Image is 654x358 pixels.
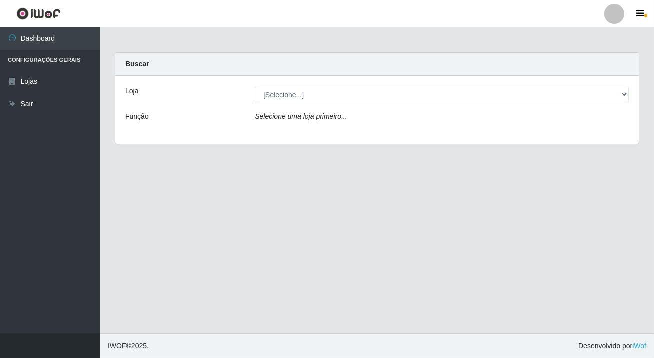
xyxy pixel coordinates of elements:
[108,341,149,351] span: © 2025 .
[578,341,646,351] span: Desenvolvido por
[125,86,138,96] label: Loja
[16,7,61,20] img: CoreUI Logo
[255,112,347,120] i: Selecione uma loja primeiro...
[108,342,126,350] span: IWOF
[125,60,149,68] strong: Buscar
[632,342,646,350] a: iWof
[125,111,149,122] label: Função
